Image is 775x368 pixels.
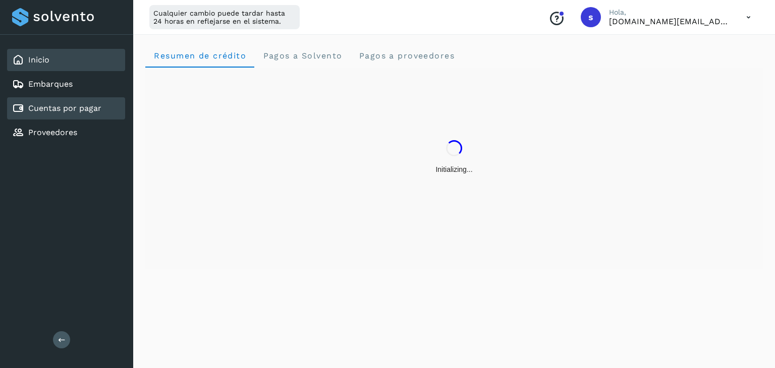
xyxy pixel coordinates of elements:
[28,103,101,113] a: Cuentas por pagar
[609,17,730,26] p: solvento.sl@segmail.co
[28,128,77,137] a: Proveedores
[262,51,342,60] span: Pagos a Solvento
[358,51,455,60] span: Pagos a proveedores
[28,55,49,65] a: Inicio
[28,79,73,89] a: Embarques
[7,49,125,71] div: Inicio
[609,8,730,17] p: Hola,
[7,121,125,144] div: Proveedores
[7,73,125,95] div: Embarques
[7,97,125,119] div: Cuentas por pagar
[149,5,300,29] div: Cualquier cambio puede tardar hasta 24 horas en reflejarse en el sistema.
[153,51,246,60] span: Resumen de crédito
